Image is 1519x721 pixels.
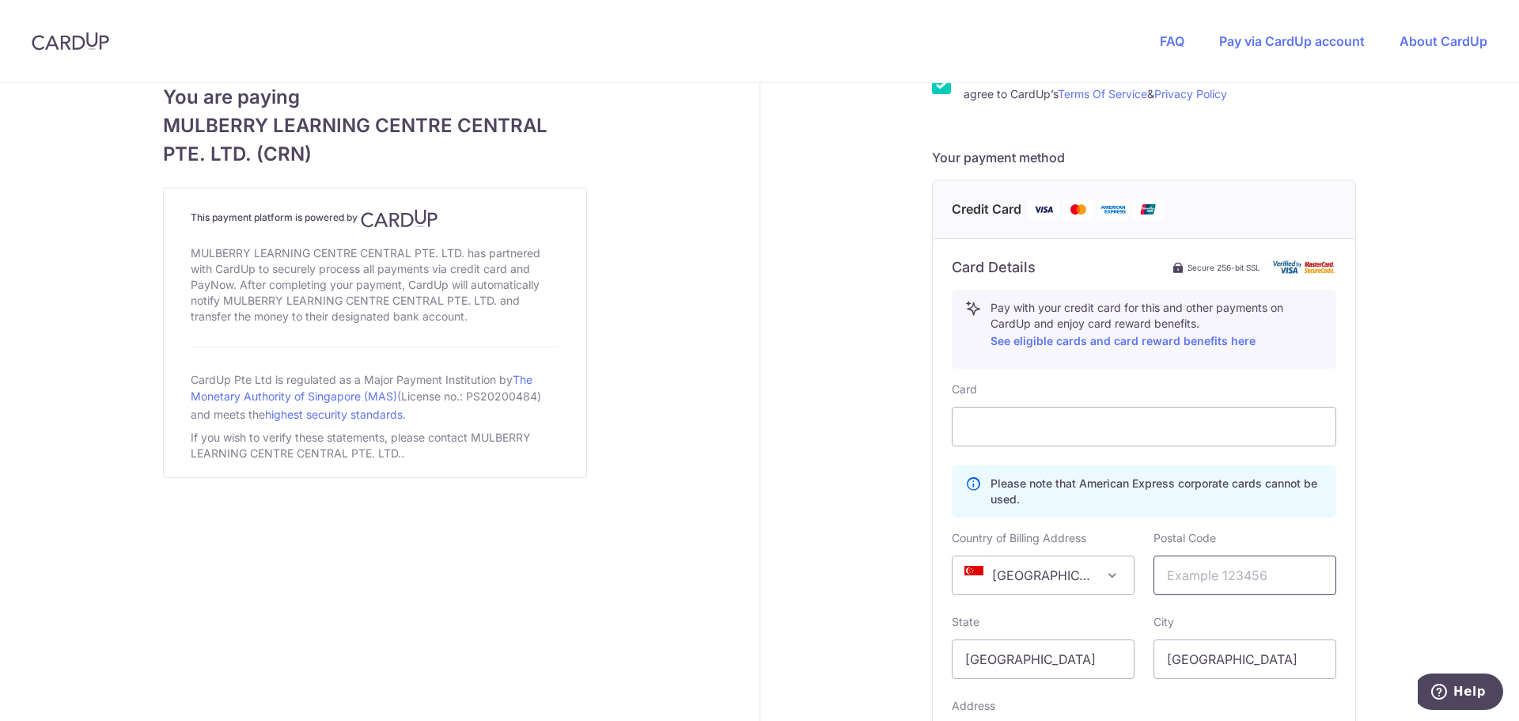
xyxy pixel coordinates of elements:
[1132,199,1164,219] img: Union Pay
[191,366,559,427] div: CardUp Pte Ltd is regulated as a Major Payment Institution by (License no.: PS20200484) and meets...
[1153,530,1216,546] label: Postal Code
[965,417,1323,436] iframe: Secure card payment input frame
[952,530,1086,546] label: Country of Billing Address
[952,698,995,714] label: Address
[952,614,979,630] label: State
[953,556,1134,594] span: Singapore
[1160,33,1184,49] a: FAQ
[932,148,1356,167] h5: Your payment method
[361,209,438,228] img: CardUp
[991,334,1256,347] a: See eligible cards and card reward benefits here
[1063,199,1094,219] img: Mastercard
[1418,674,1503,713] iframe: Opens a widget where you can find more information
[1153,614,1174,630] label: City
[1219,33,1365,49] a: Pay via CardUp account
[163,83,587,112] span: You are paying
[952,258,1036,277] h6: Card Details
[191,209,559,228] h4: This payment platform is powered by
[1028,199,1059,219] img: Visa
[265,408,403,421] a: highest security standards
[1058,87,1147,101] a: Terms Of Service
[1153,556,1336,595] input: Example 123456
[1097,199,1129,219] img: American Express
[952,381,977,397] label: Card
[163,112,587,169] span: MULBERRY LEARNING CENTRE CENTRAL PTE. LTD. (CRN)
[952,199,1021,219] span: Credit Card
[1273,260,1336,274] img: card secure
[991,476,1323,507] p: Please note that American Express corporate cards cannot be used.
[32,32,109,51] img: CardUp
[1154,87,1227,101] a: Privacy Policy
[1188,261,1260,274] span: Secure 256-bit SSL
[1400,33,1487,49] a: About CardUp
[991,300,1323,351] p: Pay with your credit card for this and other payments on CardUp and enjoy card reward benefits.
[952,556,1135,595] span: Singapore
[191,242,559,328] div: MULBERRY LEARNING CENTRE CENTRAL PTE. LTD. has partnered with CardUp to securely process all paym...
[964,66,1356,104] label: I acknowledge that payments cannot be refunded directly via CardUp and agree to CardUp’s &
[191,427,559,465] div: If you wish to verify these statements, please contact MULBERRY LEARNING CENTRE CENTRAL PTE. LTD..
